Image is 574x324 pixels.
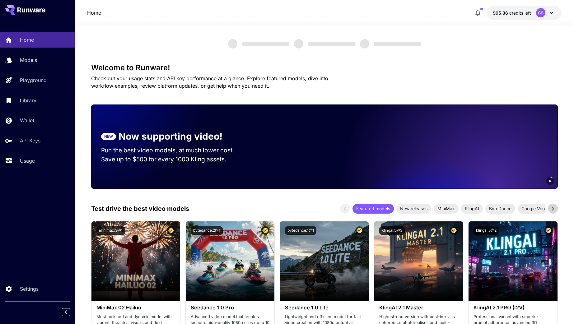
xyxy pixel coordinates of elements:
p: Test drive the best video models [91,204,189,213]
div: Featured models [352,204,394,214]
img: alt [91,221,180,301]
p: NEW [104,134,113,139]
span: New releases [396,205,431,212]
span: 6 [549,178,551,183]
button: klingai:5@2 [474,226,499,235]
span: MiniMax [434,205,459,212]
span: Google Veo [518,205,548,212]
button: Collapse sidebar [62,308,70,316]
span: KlingAI [461,205,483,212]
p: Library [20,97,36,104]
button: Certified Model – Vetted for best performance and includes a commercial license. [261,226,269,235]
div: Google Veo [518,204,548,214]
h3: KlingAI 2.1 Master [379,305,458,311]
p: Wallet [20,117,34,124]
p: Usage [20,157,35,164]
img: alt [186,221,274,301]
div: MiniMax [434,204,459,214]
img: alt [280,221,369,301]
button: klingai:5@3 [379,226,405,235]
div: GS [536,8,545,17]
h3: KlingAI 2.1 PRO (I2V) [474,305,552,311]
button: $95.8619GS [487,6,562,20]
h3: Seedance 1.0 Lite [285,305,364,311]
p: Save up to $500 for every 1000 Kling assets. [101,155,246,164]
p: Playground [20,76,47,84]
button: minimax:3@1 [96,226,125,235]
p: Models [20,56,37,64]
span: Featured models [352,205,394,212]
div: ByteDance [485,204,515,214]
p: Home [20,36,34,44]
div: KlingAI [461,204,483,214]
p: Run the best video models, at much lower cost. [101,146,246,155]
p: Now supporting video! [119,129,222,143]
span: ByteDance [485,205,515,212]
nav: breadcrumb [87,9,101,16]
p: Settings [20,285,39,293]
span: Check out your usage stats and API key performance at a glance. Explore featured models, dive int... [91,75,328,89]
button: Certified Model – Vetted for best performance and includes a commercial license. [167,226,175,235]
img: alt [374,221,463,301]
div: New releases [396,204,431,214]
p: API Keys [20,137,40,144]
div: $95.8619 [493,10,531,16]
span: $95.86 [493,10,509,16]
button: bytedance:1@1 [285,226,316,235]
button: Certified Model – Vetted for best performance and includes a commercial license. [355,226,364,235]
a: Home [87,9,101,16]
button: Certified Model – Vetted for best performance and includes a commercial license. [544,226,553,235]
span: credits left [509,10,531,16]
div: Collapse sidebar [67,307,75,318]
button: Certified Model – Vetted for best performance and includes a commercial license. [450,226,458,235]
img: alt [469,221,557,301]
h3: MiniMax 02 Hailuo [96,305,175,311]
button: bytedance:2@1 [191,226,223,235]
h3: Seedance 1.0 Pro [191,305,269,311]
h3: Welcome to Runware! [91,63,558,72]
